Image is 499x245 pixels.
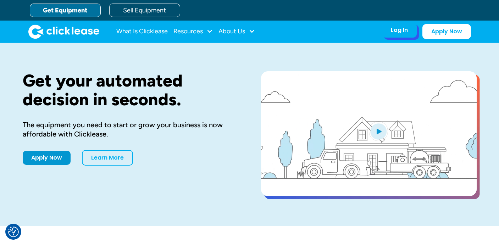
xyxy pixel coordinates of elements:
button: Consent Preferences [8,227,19,237]
img: Revisit consent button [8,227,19,237]
a: Sell Equipment [109,4,180,17]
a: Apply Now [23,151,71,165]
h1: Get your automated decision in seconds. [23,71,238,109]
a: What Is Clicklease [116,24,168,39]
div: The equipment you need to start or grow your business is now affordable with Clicklease. [23,120,238,139]
a: open lightbox [261,71,477,196]
a: Learn More [82,150,133,166]
a: Apply Now [422,24,471,39]
div: About Us [218,24,255,39]
div: Resources [173,24,213,39]
img: Blue play button logo on a light blue circular background [369,121,388,141]
div: Log In [391,27,408,34]
a: home [28,24,99,39]
a: Get Equipment [30,4,101,17]
img: Clicklease logo [28,24,99,39]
